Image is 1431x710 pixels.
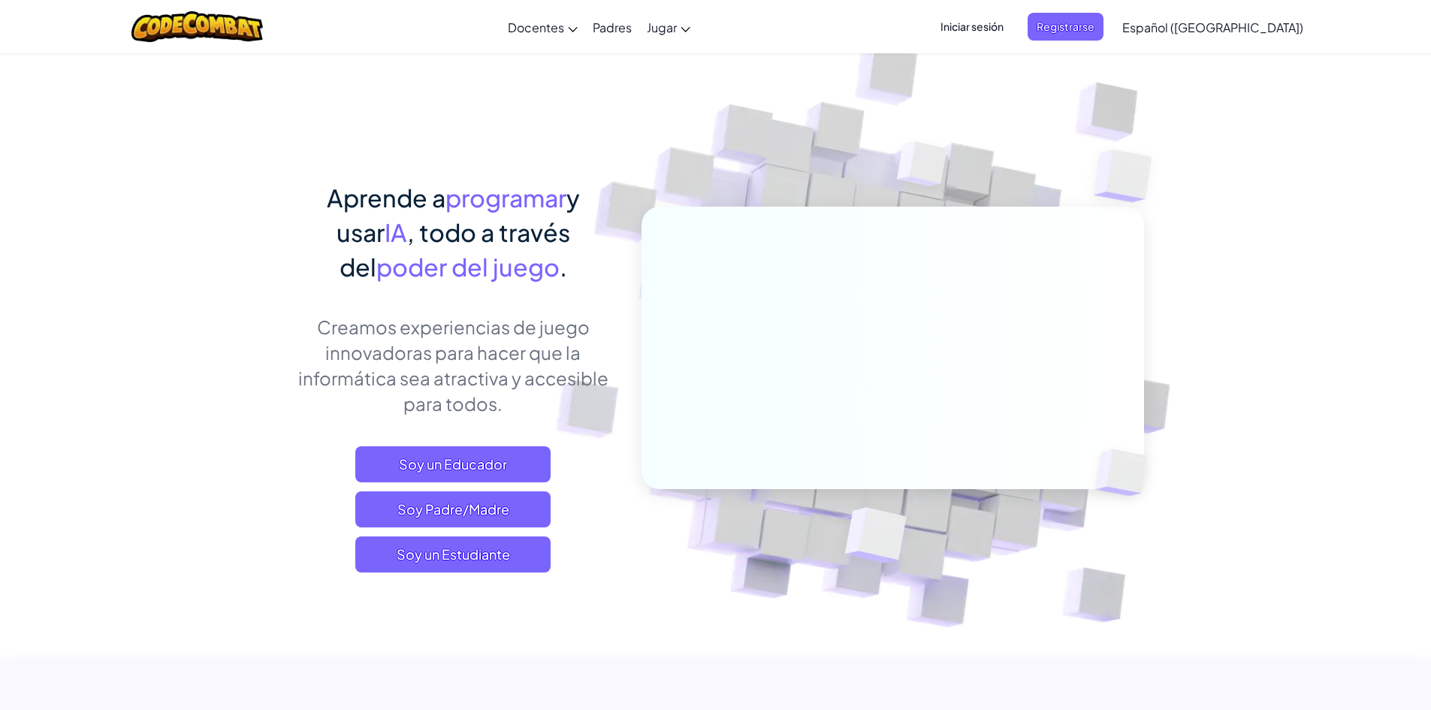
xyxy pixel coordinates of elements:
span: Aprende a [327,183,445,213]
img: Overlap cubes [1070,418,1182,527]
span: IA [385,217,407,247]
span: , todo a través del [340,217,570,282]
img: Overlap cubes [868,112,977,224]
button: Registrarse [1028,13,1103,41]
a: Soy Padre/Madre [355,491,551,527]
span: Jugar [647,20,677,35]
img: Overlap cubes [1064,113,1194,240]
p: Creamos experiencias de juego innovadoras para hacer que la informática sea atractiva y accesible... [288,314,619,416]
button: Soy un Estudiante [355,536,551,573]
span: programar [445,183,566,213]
a: Español ([GEOGRAPHIC_DATA]) [1115,7,1311,47]
img: Overlap cubes [808,476,942,600]
span: . [560,252,567,282]
span: poder del juego [376,252,560,282]
button: Iniciar sesión [931,13,1013,41]
a: Docentes [500,7,585,47]
a: Soy un Educador [355,446,551,482]
span: Docentes [508,20,564,35]
span: Español ([GEOGRAPHIC_DATA]) [1122,20,1303,35]
img: CodeCombat logo [131,11,263,42]
a: Padres [585,7,639,47]
a: Jugar [639,7,698,47]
